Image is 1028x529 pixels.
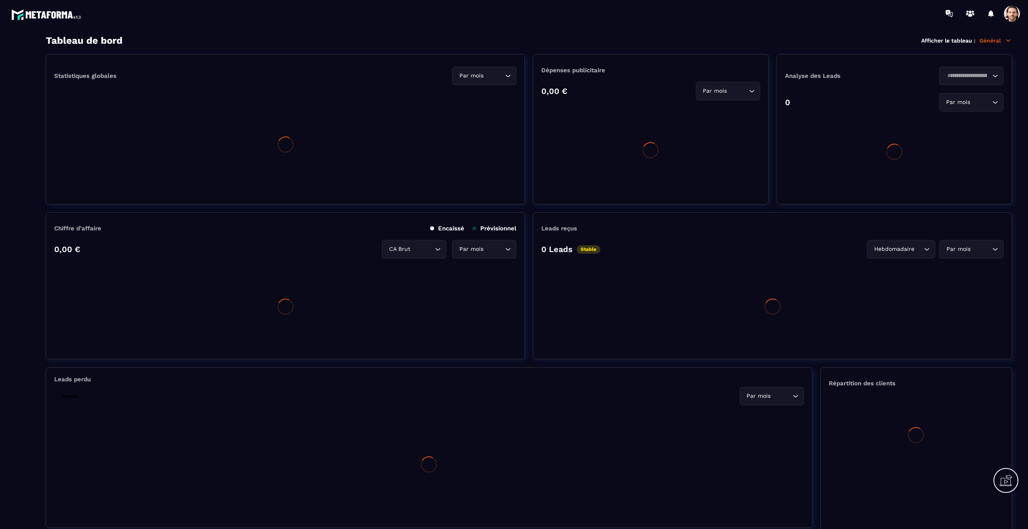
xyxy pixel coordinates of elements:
p: Prévisionnel [472,225,516,232]
span: Hebdomadaire [872,245,916,254]
p: Répartition des clients [829,380,1004,387]
p: Général [979,37,1012,44]
p: Encaissé [430,225,464,232]
p: Afficher le tableau : [921,37,975,44]
input: Search for option [412,245,433,254]
p: Stable [577,245,600,254]
p: Dépenses publicitaire [541,67,760,74]
p: 0 Leads [541,244,573,254]
span: Par mois [701,87,729,96]
div: Search for option [452,67,516,85]
p: Statistiques globales [54,72,116,79]
div: Search for option [939,93,1004,112]
p: Analyse des Leads [785,72,894,79]
input: Search for option [485,245,503,254]
p: 0 [785,98,790,107]
span: Par mois [944,245,972,254]
input: Search for option [773,392,791,401]
span: Par mois [457,245,485,254]
span: CA Brut [387,245,412,254]
div: Search for option [382,240,446,258]
p: Leads perdu [54,376,91,383]
input: Search for option [485,71,503,80]
h3: Tableau de bord [46,35,122,46]
p: Leads reçus [541,225,577,232]
p: Stable [58,392,82,401]
input: Search for option [729,87,747,96]
div: Search for option [740,387,804,405]
p: 0,00 € [541,86,567,96]
span: Par mois [944,98,972,107]
div: Search for option [939,67,1004,85]
div: Search for option [452,240,516,258]
span: Par mois [457,71,485,80]
div: Search for option [867,240,935,258]
p: Chiffre d’affaire [54,225,101,232]
p: 0,00 € [54,244,80,254]
input: Search for option [916,245,922,254]
input: Search for option [972,98,990,107]
img: logo [11,7,84,22]
span: Par mois [745,392,773,401]
div: Search for option [696,82,760,100]
input: Search for option [944,71,990,80]
input: Search for option [972,245,990,254]
div: Search for option [939,240,1004,258]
